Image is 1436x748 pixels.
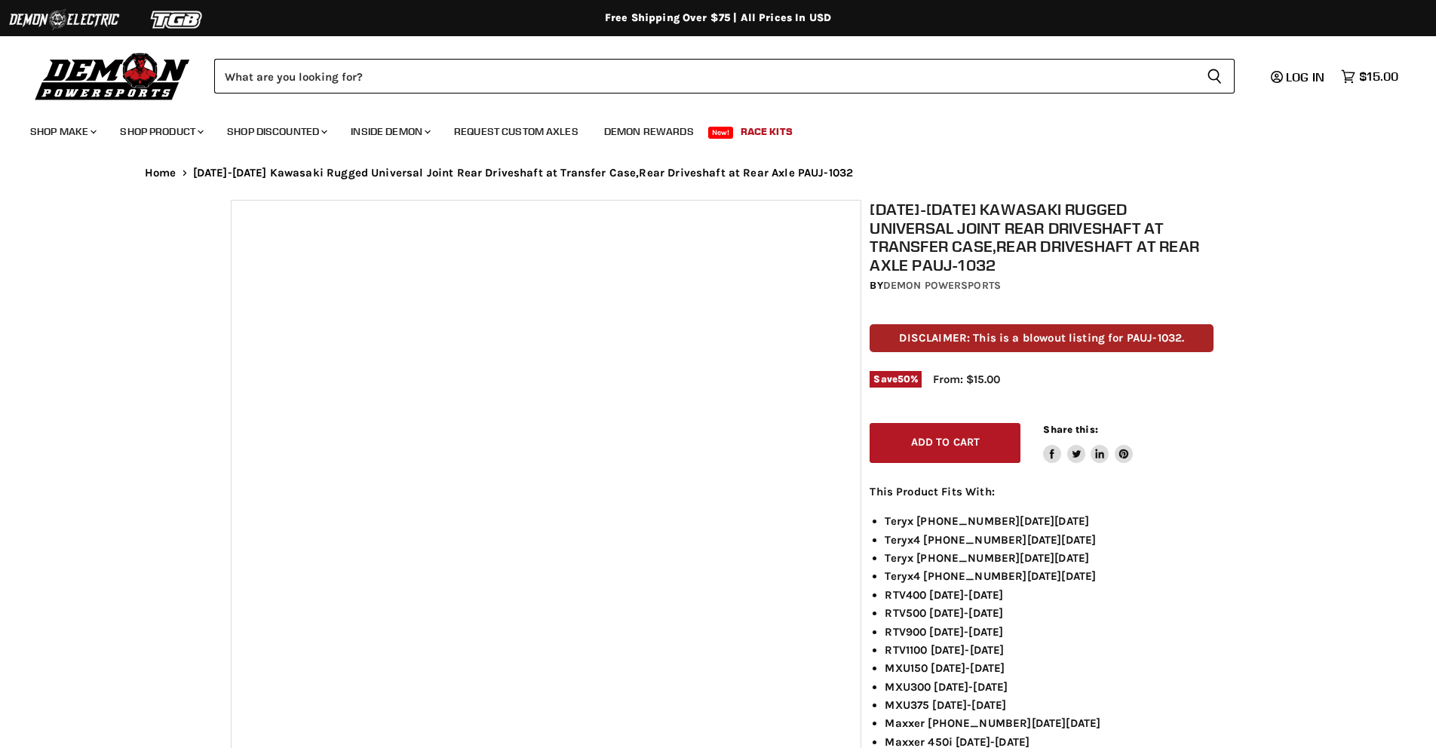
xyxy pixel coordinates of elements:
[885,531,1214,549] li: Teryx4 [PHONE_NUMBER][DATE][DATE]
[708,127,734,139] span: New!
[883,279,1001,292] a: Demon Powersports
[885,659,1214,677] li: MXU150 [DATE]-[DATE]
[8,5,121,34] img: Demon Electric Logo 2
[885,604,1214,622] li: RTV500 [DATE]-[DATE]
[933,372,1000,386] span: From: $15.00
[870,423,1020,463] button: Add to cart
[870,483,1214,501] p: This Product Fits With:
[1359,69,1398,84] span: $15.00
[885,678,1214,696] li: MXU300 [DATE]-[DATE]
[870,324,1214,352] p: DISCLAIMER: This is a blowout listing for PAUJ-1032.
[19,116,106,147] a: Shop Make
[885,623,1214,641] li: RTV900 [DATE]-[DATE]
[729,116,804,147] a: Race Kits
[1195,59,1235,93] button: Search
[1043,424,1097,435] span: Share this:
[593,116,705,147] a: Demon Rewards
[885,586,1214,604] li: RTV400 [DATE]-[DATE]
[870,200,1214,274] h1: [DATE]-[DATE] Kawasaki Rugged Universal Joint Rear Driveshaft at Transfer Case,Rear Driveshaft at...
[870,277,1214,294] div: by
[115,167,1321,179] nav: Breadcrumbs
[885,641,1214,659] li: RTV1100 [DATE]-[DATE]
[885,714,1214,732] li: Maxxer [PHONE_NUMBER][DATE][DATE]
[1043,423,1133,463] aside: Share this:
[1264,70,1333,84] a: Log in
[885,549,1214,567] li: Teryx [PHONE_NUMBER][DATE][DATE]
[339,116,440,147] a: Inside Demon
[115,11,1321,25] div: Free Shipping Over $75 | All Prices In USD
[145,167,176,179] a: Home
[897,373,910,385] span: 50
[216,116,336,147] a: Shop Discounted
[885,696,1214,714] li: MXU375 [DATE]-[DATE]
[443,116,590,147] a: Request Custom Axles
[1333,66,1406,87] a: $15.00
[885,512,1214,530] li: Teryx [PHONE_NUMBER][DATE][DATE]
[214,59,1195,93] input: Search
[911,436,980,449] span: Add to cart
[193,167,854,179] span: [DATE]-[DATE] Kawasaki Rugged Universal Joint Rear Driveshaft at Transfer Case,Rear Driveshaft at...
[214,59,1235,93] form: Product
[885,567,1214,585] li: Teryx4 [PHONE_NUMBER][DATE][DATE]
[121,5,234,34] img: TGB Logo 2
[109,116,213,147] a: Shop Product
[1286,69,1324,84] span: Log in
[30,49,195,103] img: Demon Powersports
[19,110,1395,147] ul: Main menu
[870,371,922,388] span: Save %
